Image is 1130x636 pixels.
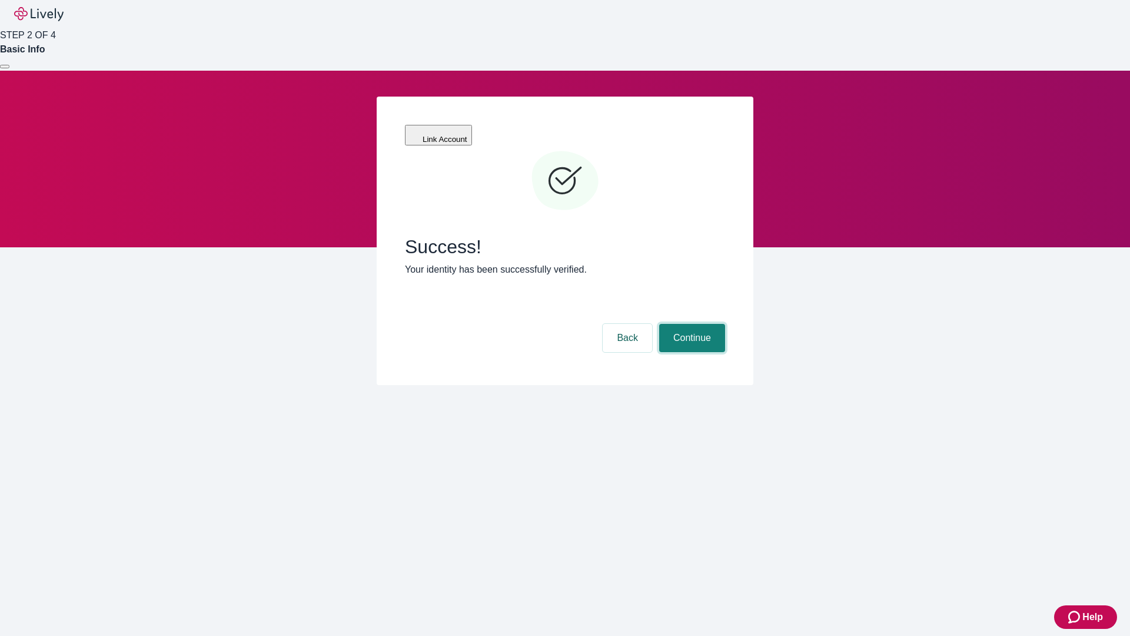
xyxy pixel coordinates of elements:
p: Your identity has been successfully verified. [405,263,725,277]
svg: Zendesk support icon [1068,610,1082,624]
img: Lively [14,7,64,21]
button: Link Account [405,125,472,145]
span: Help [1082,610,1103,624]
button: Continue [659,324,725,352]
button: Zendesk support iconHelp [1054,605,1117,629]
svg: Checkmark icon [530,146,600,217]
span: Success! [405,236,725,258]
button: Back [603,324,652,352]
